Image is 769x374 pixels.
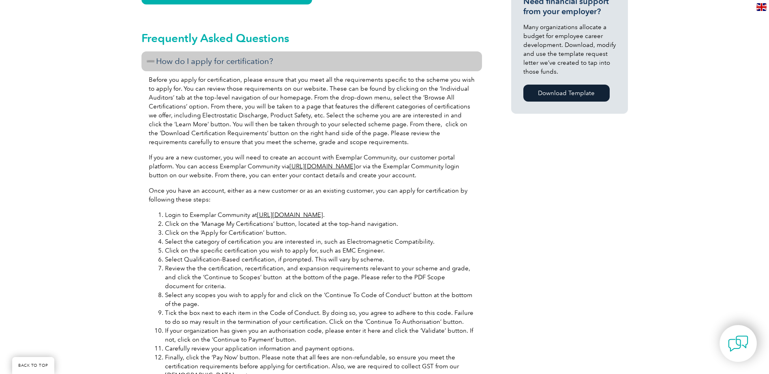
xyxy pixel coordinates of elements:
[149,153,475,180] p: If you are a new customer, you will need to create an account with Exemplar Community, our custom...
[165,246,475,255] li: Click on the specific certification you wish to apply for, such as EMC Engineer.
[141,32,482,45] h2: Frequently Asked Questions
[257,211,323,219] a: [URL][DOMAIN_NAME]
[728,334,748,354] img: contact-chat.png
[165,291,475,308] li: Select any scopes you wish to apply for and click on the ‘Continue To Code of Conduct’ button at ...
[12,357,54,374] a: BACK TO TOP
[523,85,610,102] a: Download Template
[165,326,475,344] li: If your organization has given you an authorisation code, please enter it here and click the ‘Val...
[165,210,475,219] li: Login to Exemplar Community at .
[523,23,616,76] p: Many organizations allocate a budget for employee career development. Download, modify and use th...
[165,255,475,264] li: Select Qualification-Based certification, if prompted. This will vary by scheme.
[165,228,475,237] li: Click on the ‘Apply for Certification’ button.
[165,344,475,353] li: Carefully review your application information and payment options.
[149,186,475,204] p: Once you have an account, either as a new customer or as an existing customer, you can apply for ...
[165,308,475,326] li: Tick the box next to each item in the Code of Conduct. By doing so, you agree to adhere to this c...
[141,51,482,71] h3: How do I apply for certification?
[149,75,475,147] p: Before you apply for certification, please ensure that you meet all the requirements specific to ...
[165,237,475,246] li: Select the category of certification you are interested in, such as Electromagnetic Compatibility.
[165,264,475,291] li: Review the the certification, recertification, and expansion requirements relevant to your scheme...
[289,163,356,170] a: [URL][DOMAIN_NAME]
[165,219,475,228] li: Click on the ‘Manage My Certifications’ button, located at the top-hand navigation.
[756,3,767,11] img: en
